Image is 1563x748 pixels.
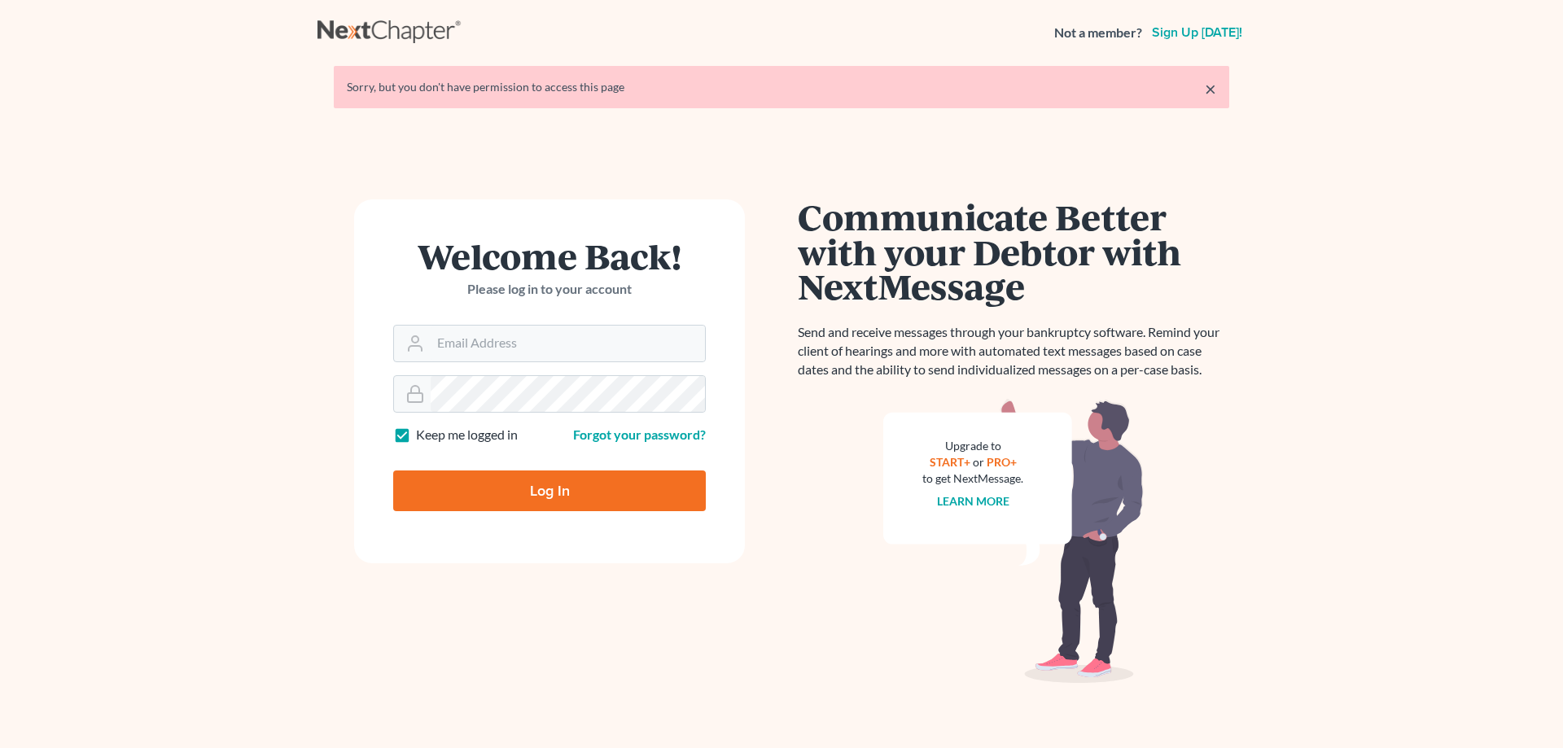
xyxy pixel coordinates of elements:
label: Keep me logged in [416,426,518,444]
span: or [973,455,984,469]
a: PRO+ [987,455,1017,469]
a: × [1205,79,1216,98]
img: nextmessage_bg-59042aed3d76b12b5cd301f8e5b87938c9018125f34e5fa2b7a6b67550977c72.svg [883,399,1144,684]
a: Forgot your password? [573,426,706,442]
p: Please log in to your account [393,280,706,299]
strong: Not a member? [1054,24,1142,42]
p: Send and receive messages through your bankruptcy software. Remind your client of hearings and mo... [798,323,1229,379]
input: Email Address [431,326,705,361]
a: Sign up [DATE]! [1149,26,1246,39]
a: Learn more [937,494,1009,508]
a: START+ [930,455,970,469]
h1: Welcome Back! [393,238,706,273]
div: Upgrade to [922,438,1023,454]
h1: Communicate Better with your Debtor with NextMessage [798,199,1229,304]
div: Sorry, but you don't have permission to access this page [347,79,1216,95]
div: to get NextMessage. [922,470,1023,487]
input: Log In [393,470,706,511]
